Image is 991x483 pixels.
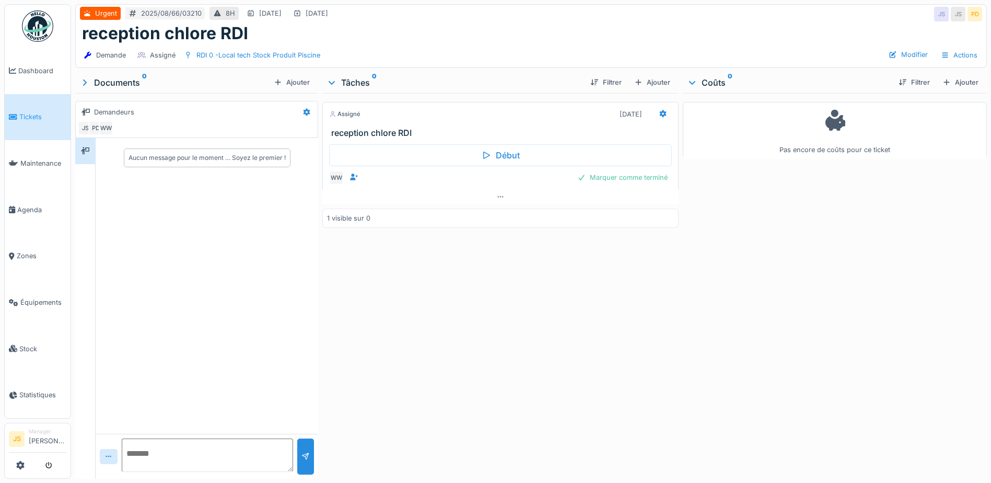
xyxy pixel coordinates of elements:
div: PD [88,121,103,135]
div: WW [329,170,344,185]
div: Manager [29,428,66,435]
a: Zones [5,233,71,280]
span: Stock [19,344,66,354]
div: Tâches [327,76,582,89]
div: [DATE] [306,8,328,18]
a: Agenda [5,187,71,233]
span: Statistiques [19,390,66,400]
span: Zones [17,251,66,261]
div: 2025/08/66/03210 [141,8,202,18]
div: Ajouter [938,75,983,89]
span: Tickets [19,112,66,122]
div: Demande [96,50,126,60]
span: Dashboard [18,66,66,76]
div: 1 visible sur 0 [327,213,370,223]
sup: 0 [728,76,732,89]
a: Maintenance [5,140,71,187]
img: Badge_color-CXgf-gQk.svg [22,10,53,42]
a: JS Manager[PERSON_NAME] [9,428,66,453]
div: Début [329,144,672,166]
h1: reception chlore RDI [82,24,248,43]
div: Ajouter [270,75,314,89]
h3: reception chlore RDI [331,128,674,138]
div: [DATE] [620,109,642,119]
div: JS [951,7,965,21]
div: Pas encore de coûts pour ce ticket [690,107,980,155]
sup: 0 [142,76,147,89]
div: Assigné [150,50,176,60]
div: Ajouter [630,75,674,89]
div: JS [78,121,92,135]
li: JS [9,431,25,447]
div: Demandeurs [94,107,134,117]
a: Équipements [5,279,71,326]
div: Urgent [95,8,117,18]
div: Actions [936,48,982,63]
a: Dashboard [5,48,71,94]
div: 8H [226,8,235,18]
a: Statistiques [5,372,71,419]
div: Filtrer [894,75,934,89]
div: [DATE] [259,8,282,18]
div: Aucun message pour le moment … Soyez le premier ! [129,153,286,163]
div: RDI 0 -Local tech Stock Produit Piscine [196,50,320,60]
div: Filtrer [586,75,626,89]
span: Équipements [20,297,66,307]
div: WW [99,121,113,135]
div: Marquer comme terminé [573,170,672,185]
div: PD [967,7,982,21]
a: Tickets [5,94,71,141]
div: Coûts [687,76,890,89]
sup: 0 [372,76,377,89]
li: [PERSON_NAME] [29,428,66,450]
span: Maintenance [20,158,66,168]
a: Stock [5,326,71,372]
div: Assigné [329,110,360,119]
div: Documents [79,76,270,89]
div: JS [934,7,949,21]
div: Modifier [884,48,932,62]
span: Agenda [17,205,66,215]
